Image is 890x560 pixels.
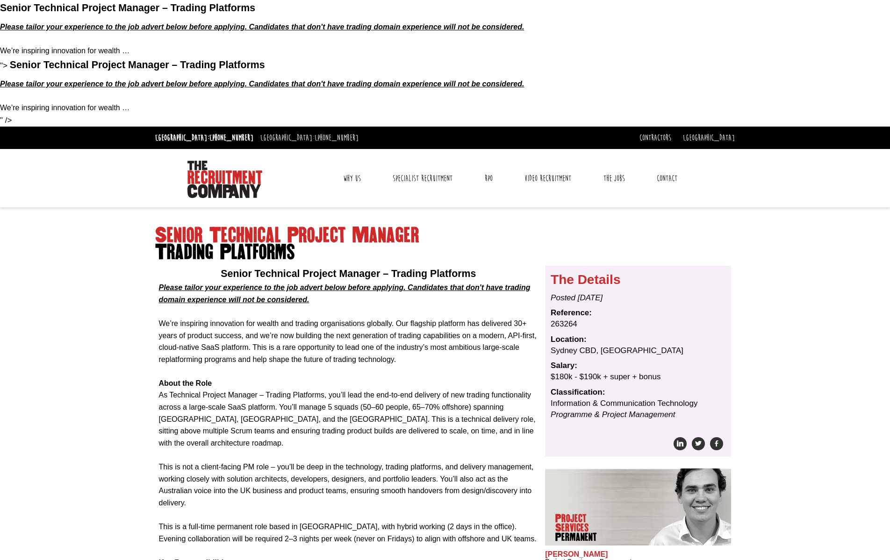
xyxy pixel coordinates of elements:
[517,167,578,190] a: Video Recruitment
[159,377,538,449] p: As Technical Project Manager – Trading Platforms, you’ll lead the end-to-end delivery of new trad...
[159,284,531,304] span: Please tailor your experience to the job advert below before applying. Candidates that don't have...
[155,227,735,261] h1: Senior Technical Project Manager
[221,268,476,279] span: Senior Technical Project Manager – Trading Platforms
[159,305,538,365] p: We’re inspiring innovation for wealth and trading organisations globally. Our flagship platform h...
[551,410,675,419] i: Programme & Project Management
[315,133,359,143] a: [PHONE_NUMBER]
[258,130,361,145] li: [GEOGRAPHIC_DATA]:
[545,550,731,559] h2: [PERSON_NAME]
[209,133,253,143] a: [PHONE_NUMBER]
[159,449,538,509] p: This is not a client-facing PM role – you’ll be deep in the technology, trading platforms, and de...
[153,130,256,145] li: [GEOGRAPHIC_DATA]:
[551,293,603,302] i: Posted [DATE]
[683,133,735,143] a: [GEOGRAPHIC_DATA]
[551,319,725,330] dd: 263264
[159,509,538,545] p: This is a full-time permanent role based in [GEOGRAPHIC_DATA], with hybrid working (2 days in the...
[386,167,459,190] a: Specialist Recruitment
[336,167,368,190] a: Why Us
[551,307,725,319] dt: Reference:
[650,167,684,190] a: Contact
[641,468,731,546] img: Sam McKay does Project Services Permanent
[639,133,671,143] a: Contractors
[187,161,262,198] img: The Recruitment Company
[10,59,265,71] span: Senior Technical Project Manager – Trading Platforms
[155,244,735,261] span: Trading Platforms
[555,532,621,542] span: Permanent
[551,334,725,345] dt: Location:
[555,514,621,542] p: Project Services
[159,379,212,387] b: About the Role
[551,371,725,383] dd: $180k - $190k + super + bonus
[551,360,725,371] dt: Salary:
[478,167,500,190] a: RPO
[551,345,725,356] dd: Sydney CBD, [GEOGRAPHIC_DATA]
[551,398,725,421] dd: Information & Communication Technology
[596,167,632,190] a: The Jobs
[551,273,725,287] h3: The Details
[551,387,725,398] dt: Classification:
